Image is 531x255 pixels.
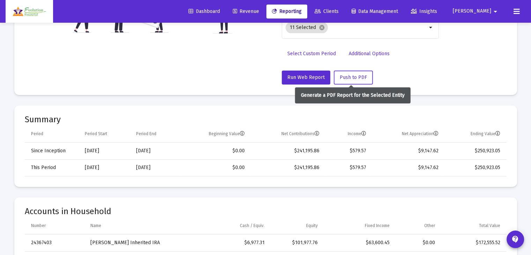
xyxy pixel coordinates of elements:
a: Reporting [266,5,307,19]
div: Beginning Value [209,131,245,137]
span: Select Custom Period [287,51,336,57]
div: $172,555.52 [445,239,500,246]
mat-chip-list: Selection [286,21,427,35]
div: Total Value [479,223,500,228]
div: Data grid [25,126,507,176]
div: $0.00 [399,239,435,246]
td: Column Ending Value [443,126,506,143]
span: [PERSON_NAME] [453,8,491,14]
div: Other [424,223,435,228]
a: Insights [405,5,443,19]
td: Column Income [324,126,371,143]
td: $579.57 [324,143,371,159]
img: Dashboard [11,5,48,19]
td: Column Equity [270,218,323,234]
span: Insights [411,8,437,14]
mat-icon: contact_support [511,235,519,243]
td: Column Name [86,218,198,234]
div: $6,977.31 [203,239,265,246]
div: Period [31,131,43,137]
td: Column Period Start [80,126,131,143]
div: Ending Value [471,131,500,137]
mat-card-title: Summary [25,116,507,123]
td: $0.00 [180,159,250,176]
div: Net Appreciation [401,131,438,137]
a: Revenue [227,5,265,19]
span: Additional Options [349,51,390,57]
td: Column Total Value [440,218,506,234]
div: Income [347,131,366,137]
div: [DATE] [85,164,126,171]
div: $101,977.76 [274,239,318,246]
a: Dashboard [183,5,226,19]
div: Equity [306,223,318,228]
span: Dashboard [189,8,220,14]
span: Reporting [272,8,302,14]
td: This Period [25,159,80,176]
span: Push to PDF [340,74,367,80]
td: Column Period [25,126,80,143]
div: Net Contributions [281,131,319,137]
td: $250,923.05 [443,159,506,176]
td: Column Cash / Equiv. [198,218,270,234]
div: Cash / Equiv. [240,223,265,228]
td: $9,147.62 [371,159,443,176]
td: $250,923.05 [443,143,506,159]
mat-icon: arrow_drop_down [427,23,435,32]
mat-card-title: Accounts in Household [25,208,507,215]
td: Since Inception [25,143,80,159]
span: Clients [315,8,339,14]
td: $9,147.62 [371,143,443,159]
mat-icon: arrow_drop_down [491,5,500,19]
div: [DATE] [85,147,126,154]
div: [DATE] [136,164,175,171]
div: Name [90,223,101,228]
div: Period End [136,131,156,137]
button: [PERSON_NAME] [444,4,508,18]
mat-chip: 11 Selected [286,22,328,33]
td: [PERSON_NAME] Inherited IRA [86,234,198,251]
a: Clients [309,5,344,19]
a: Data Management [346,5,404,19]
td: Column Other [394,218,440,234]
div: Period Start [85,131,107,137]
div: [DATE] [136,147,175,154]
td: Column Beginning Value [180,126,250,143]
td: Column Net Appreciation [371,126,443,143]
td: $579.57 [324,159,371,176]
span: Revenue [233,8,259,14]
button: Push to PDF [334,71,373,85]
td: $0.00 [180,143,250,159]
div: Number [31,223,46,228]
span: Data Management [352,8,398,14]
td: $241,195.86 [250,159,324,176]
button: Run Web Report [282,71,330,85]
td: 24367403 [25,234,86,251]
mat-icon: cancel [319,24,325,31]
div: Fixed Income [365,223,390,228]
td: Column Fixed Income [323,218,394,234]
td: Column Net Contributions [250,126,324,143]
div: $63,600.45 [327,239,390,246]
td: Column Period End [131,126,180,143]
span: Run Web Report [287,74,325,80]
td: $241,195.86 [250,143,324,159]
td: Column Number [25,218,86,234]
